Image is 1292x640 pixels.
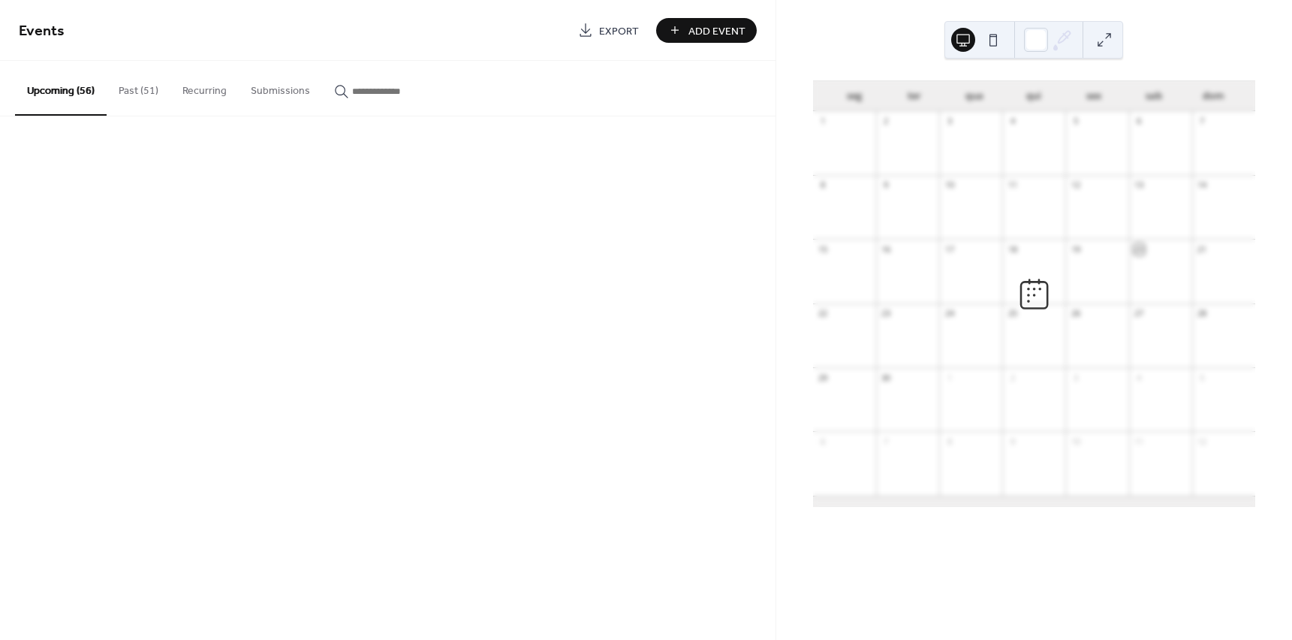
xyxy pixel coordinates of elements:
div: 28 [1197,308,1208,319]
span: Add Event [688,23,745,39]
div: 3 [1070,372,1081,383]
div: 15 [818,243,829,255]
div: 12 [1070,180,1081,191]
div: 2 [1007,372,1018,383]
div: 9 [1007,436,1018,447]
div: 22 [818,308,829,319]
div: seg [825,81,885,111]
div: 1 [818,116,829,127]
div: qua [944,81,1004,111]
div: 20 [1134,243,1145,255]
div: 10 [1070,436,1081,447]
div: 7 [1197,116,1208,127]
span: Events [19,17,65,46]
div: 2 [881,116,892,127]
div: qui [1004,81,1064,111]
div: 18 [1007,243,1018,255]
div: 26 [1070,308,1081,319]
div: 7 [881,436,892,447]
div: 5 [1197,372,1208,383]
div: 14 [1197,180,1208,191]
div: 17 [944,243,955,255]
div: ter [884,81,944,111]
div: 8 [818,180,829,191]
button: Submissions [239,61,322,114]
div: 23 [881,308,892,319]
div: 11 [1007,180,1018,191]
div: 6 [818,436,829,447]
div: 5 [1070,116,1081,127]
div: 11 [1134,436,1145,447]
div: sab [1124,81,1184,111]
div: 25 [1007,308,1018,319]
div: 6 [1134,116,1145,127]
div: dom [1183,81,1243,111]
div: 29 [818,372,829,383]
div: 3 [944,116,955,127]
div: 1 [944,372,955,383]
div: 8 [944,436,955,447]
div: 13 [1134,180,1145,191]
div: 27 [1134,308,1145,319]
div: 24 [944,308,955,319]
button: Add Event [656,18,757,43]
div: 10 [944,180,955,191]
div: 4 [1134,372,1145,383]
div: 21 [1197,243,1208,255]
a: Export [567,18,650,43]
button: Recurring [170,61,239,114]
div: 16 [881,243,892,255]
button: Upcoming (56) [15,61,107,116]
div: 9 [881,180,892,191]
div: 4 [1007,116,1018,127]
span: Export [599,23,639,39]
div: 19 [1070,243,1081,255]
div: 12 [1197,436,1208,447]
div: sex [1064,81,1124,111]
div: 30 [881,372,892,383]
button: Past (51) [107,61,170,114]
